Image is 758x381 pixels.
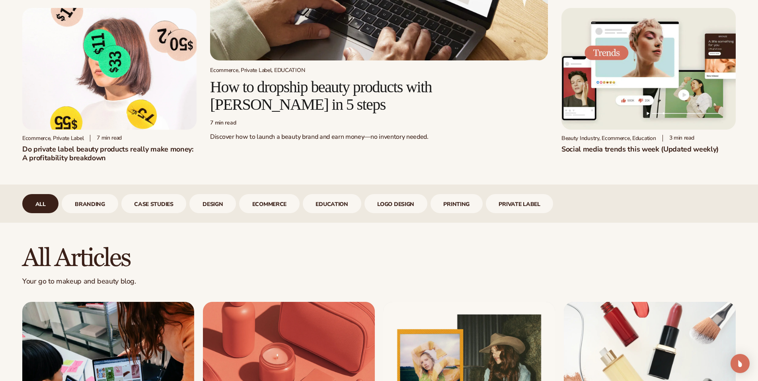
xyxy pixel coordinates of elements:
[561,8,736,130] img: Social media trends this week (Updated weekly)
[22,277,736,286] p: Your go to makeup and beauty blog.
[90,135,122,142] div: 7 min read
[431,194,483,213] div: 8 / 9
[62,194,118,213] div: 2 / 9
[189,194,236,213] div: 4 / 9
[210,78,548,113] h2: How to dropship beauty products with [PERSON_NAME] in 5 steps
[22,245,736,272] h2: All articles
[731,354,750,373] div: Open Intercom Messenger
[22,8,197,130] img: Profitability of private label company
[22,194,58,213] div: 1 / 9
[22,145,197,162] h2: Do private label beauty products really make money: A profitability breakdown
[189,194,236,213] a: design
[22,135,84,142] div: Ecommerce, Private Label
[210,120,548,126] div: 7 min read
[303,194,361,213] a: Education
[239,194,300,213] a: ecommerce
[561,145,736,154] h2: Social media trends this week (Updated weekly)
[303,194,361,213] div: 6 / 9
[121,194,187,213] div: 3 / 9
[22,8,197,163] a: Profitability of private label company Ecommerce, Private Label 7 min readDo private label beauty...
[239,194,300,213] div: 5 / 9
[561,135,656,142] div: Beauty Industry, Ecommerce, Education
[431,194,483,213] a: printing
[486,194,553,213] div: 9 / 9
[364,194,427,213] div: 7 / 9
[22,194,58,213] a: All
[364,194,427,213] a: logo design
[210,133,548,141] p: Discover how to launch a beauty brand and earn money—no inventory needed.
[121,194,187,213] a: case studies
[210,67,548,74] div: Ecommerce, Private Label, EDUCATION
[561,8,736,154] a: Social media trends this week (Updated weekly) Beauty Industry, Ecommerce, Education 3 min readSo...
[62,194,118,213] a: branding
[663,135,694,142] div: 3 min read
[486,194,553,213] a: Private Label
